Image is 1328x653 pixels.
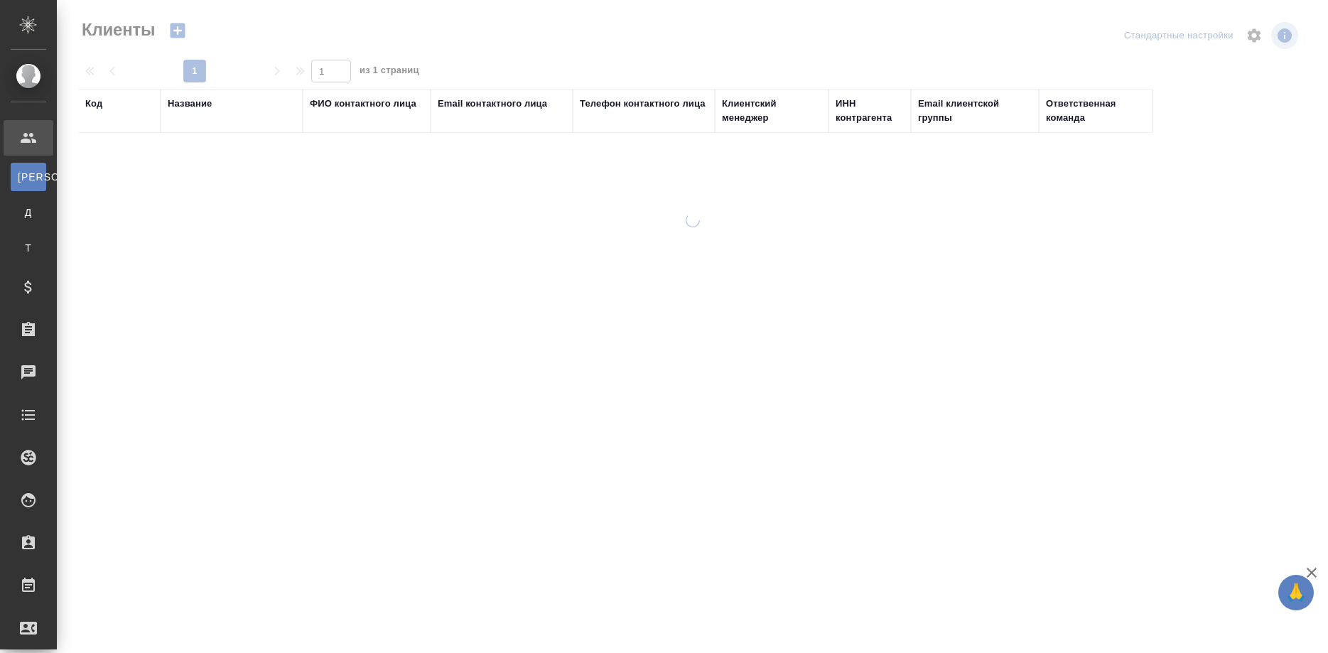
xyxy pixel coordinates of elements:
[11,198,46,227] a: Д
[85,97,102,111] div: Код
[722,97,821,125] div: Клиентский менеджер
[836,97,904,125] div: ИНН контрагента
[918,97,1032,125] div: Email клиентской группы
[11,234,46,262] a: Т
[438,97,547,111] div: Email контактного лица
[18,241,39,255] span: Т
[18,205,39,220] span: Д
[11,163,46,191] a: [PERSON_NAME]
[168,97,212,111] div: Название
[18,170,39,184] span: [PERSON_NAME]
[1284,578,1308,608] span: 🙏
[1046,97,1145,125] div: Ответственная команда
[1278,575,1314,610] button: 🙏
[310,97,416,111] div: ФИО контактного лица
[580,97,706,111] div: Телефон контактного лица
